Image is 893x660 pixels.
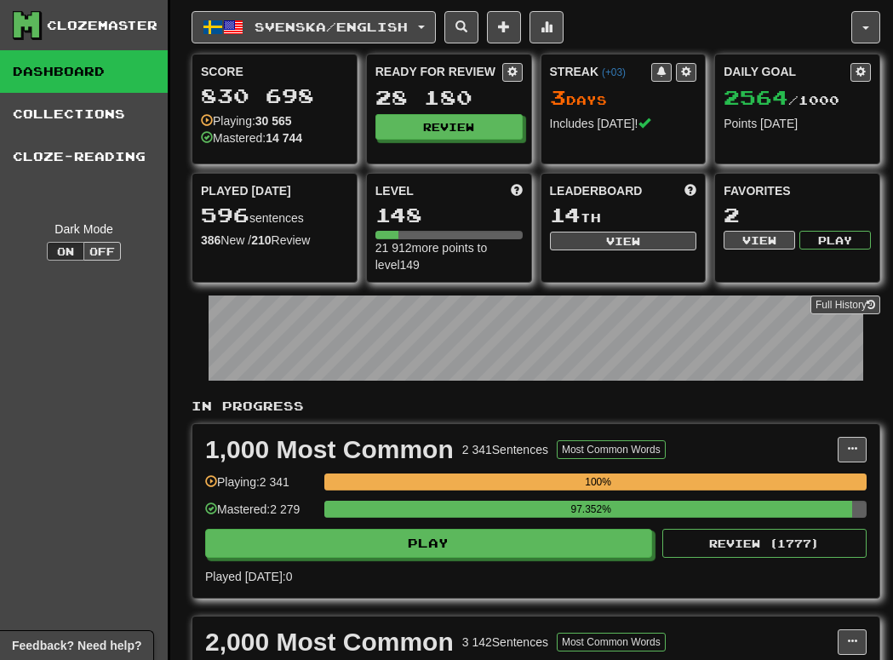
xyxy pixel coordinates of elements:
span: Leaderboard [550,182,643,199]
a: Full History [810,296,880,314]
button: View [550,232,697,250]
button: Add sentence to collection [487,11,521,43]
button: Most Common Words [557,440,666,459]
button: Off [83,242,121,261]
span: Score more points to level up [511,182,523,199]
span: 14 [550,203,581,227]
span: Level [375,182,414,199]
div: 97.352% [329,501,852,518]
div: sentences [201,204,348,227]
button: Search sentences [444,11,478,43]
div: 148 [375,204,523,226]
span: / 1000 [724,93,839,107]
div: Dark Mode [13,221,155,238]
div: 2 341 Sentences [462,441,548,458]
div: Points [DATE] [724,115,871,132]
span: Svenska / English [255,20,408,34]
button: Play [205,529,652,558]
div: 100% [329,473,867,491]
div: Day s [550,87,697,109]
button: Most Common Words [557,633,666,651]
div: Score [201,63,348,80]
div: 21 912 more points to level 149 [375,239,523,273]
div: Mastered: 2 279 [205,501,316,529]
div: 2 [724,204,871,226]
strong: 386 [201,233,220,247]
strong: 30 565 [255,114,292,128]
span: Played [DATE]: 0 [205,570,292,583]
button: Review [375,114,523,140]
div: 2,000 Most Common [205,629,454,655]
button: View [724,231,795,250]
strong: 210 [251,233,271,247]
div: 3 142 Sentences [462,634,548,651]
div: Playing: 2 341 [205,473,316,502]
div: Mastered: [201,129,302,146]
div: Favorites [724,182,871,199]
div: 830 698 [201,85,348,106]
div: Ready for Review [375,63,502,80]
div: Playing: [201,112,292,129]
div: Daily Goal [724,63,850,82]
div: 28 180 [375,87,523,108]
button: Svenska/English [192,11,436,43]
button: More stats [530,11,564,43]
a: (+03) [602,66,626,78]
div: New / Review [201,232,348,249]
button: Review (1777) [662,529,867,558]
span: Played [DATE] [201,182,291,199]
div: Streak [550,63,652,80]
div: 1,000 Most Common [205,437,454,462]
span: Open feedback widget [12,637,141,654]
span: 596 [201,203,249,227]
div: th [550,204,697,227]
p: In Progress [192,398,880,415]
span: 3 [550,85,566,109]
button: Play [799,231,871,250]
div: Includes [DATE]! [550,115,697,132]
button: On [47,242,84,261]
strong: 14 744 [266,131,302,145]
div: Clozemaster [47,17,157,34]
span: 2564 [724,85,788,109]
span: This week in points, UTC [684,182,696,199]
